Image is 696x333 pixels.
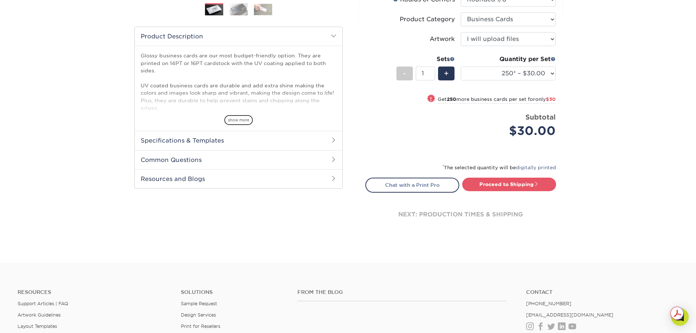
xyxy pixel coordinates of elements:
[546,97,556,102] span: $30
[205,1,223,19] img: Business Cards 01
[461,55,556,64] div: Quantity per Set
[297,289,506,295] h4: From the Blog
[229,3,248,16] img: Business Cards 02
[181,289,286,295] h4: Solutions
[365,178,459,192] a: Chat with a Print Pro
[403,68,406,79] span: -
[466,122,556,140] div: $30.00
[181,301,217,306] a: Sample Request
[462,178,556,191] a: Proceed to Shipping
[254,4,272,15] img: Business Cards 03
[141,52,336,149] p: Glossy business cards are our most budget-friendly option. They are printed on 14PT or 16PT cards...
[135,169,342,188] h2: Resources and Blogs
[526,301,571,306] a: [PHONE_NUMBER]
[430,35,455,43] div: Artwork
[430,95,432,103] span: !
[224,115,253,125] span: show more
[365,193,556,236] div: next: production times & shipping
[444,68,449,79] span: +
[135,150,342,169] h2: Common Questions
[526,289,678,295] a: Contact
[525,113,556,121] strong: Subtotal
[181,323,220,329] a: Print for Resellers
[526,312,613,318] a: [EMAIL_ADDRESS][DOMAIN_NAME]
[438,97,556,104] small: Get more business cards per set for
[400,15,455,24] div: Product Category
[181,312,216,318] a: Design Services
[442,165,556,170] small: The selected quantity will be
[516,165,556,170] a: digitally printed
[135,131,342,150] h2: Specifications & Templates
[396,55,455,64] div: Sets
[535,97,556,102] span: only
[447,97,456,102] strong: 250
[135,27,342,46] h2: Product Description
